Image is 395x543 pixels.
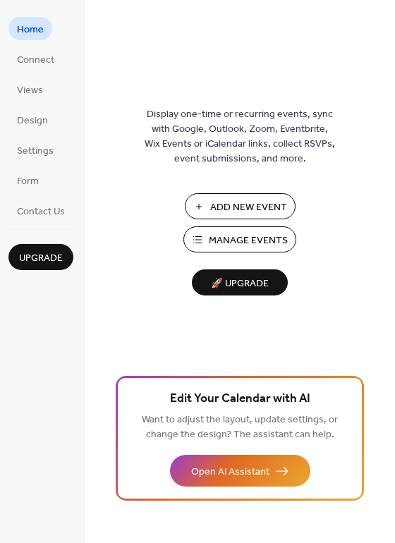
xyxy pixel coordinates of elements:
[17,23,44,37] span: Home
[8,244,73,270] button: Upgrade
[17,205,65,219] span: Contact Us
[8,47,63,71] a: Connect
[19,251,63,266] span: Upgrade
[185,193,296,219] button: Add New Event
[8,169,47,192] a: Form
[191,465,269,480] span: Open AI Assistant
[183,226,296,252] button: Manage Events
[142,410,338,444] span: Want to adjust the layout, update settings, or change the design? The assistant can help.
[209,233,288,248] span: Manage Events
[192,269,288,295] button: 🚀 Upgrade
[170,389,310,409] span: Edit Your Calendar with AI
[8,108,56,131] a: Design
[8,17,52,40] a: Home
[200,274,279,293] span: 🚀 Upgrade
[17,174,39,189] span: Form
[17,114,48,128] span: Design
[8,138,62,161] a: Settings
[17,53,54,68] span: Connect
[17,83,43,98] span: Views
[17,144,54,159] span: Settings
[8,199,73,222] a: Contact Us
[145,107,335,166] span: Display one-time or recurring events, sync with Google, Outlook, Zoom, Eventbrite, Wix Events or ...
[8,78,51,101] a: Views
[210,200,287,215] span: Add New Event
[170,455,310,487] button: Open AI Assistant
